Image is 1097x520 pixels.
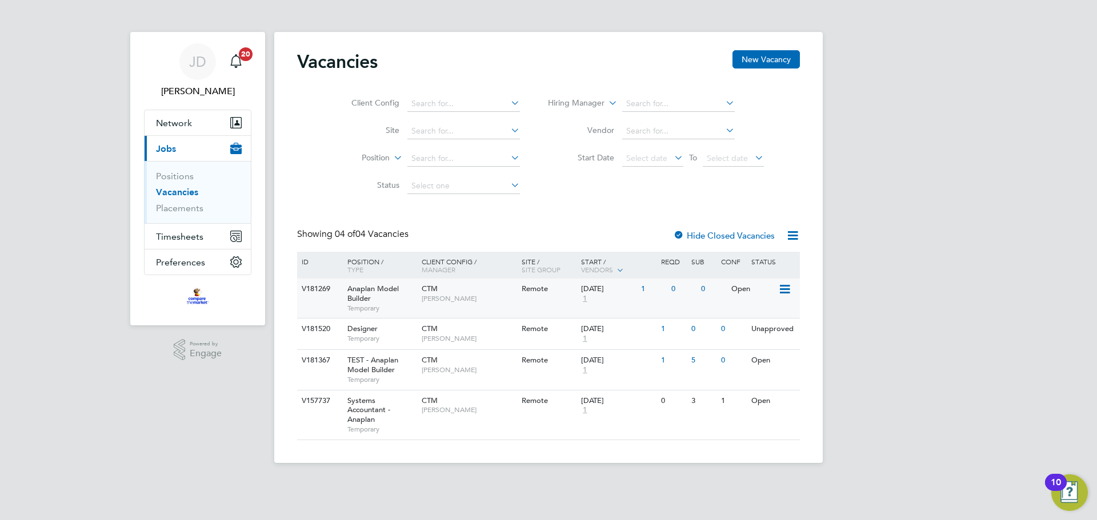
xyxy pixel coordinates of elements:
button: Timesheets [145,224,251,249]
div: Unapproved [748,319,798,340]
button: Preferences [145,249,251,275]
span: Remote [522,324,548,333]
div: 0 [688,319,718,340]
div: ID [299,252,339,271]
span: Powered by [190,339,222,349]
label: Site [334,125,399,135]
a: Positions [156,171,194,182]
label: Vendor [548,125,614,135]
label: Position [324,152,390,164]
span: Jodie Dobson [144,84,251,98]
div: Start / [578,252,658,280]
span: Select date [707,153,748,163]
div: V181269 [299,279,339,300]
span: CTM [422,396,438,405]
div: Client Config / [419,252,519,279]
input: Search for... [407,123,520,139]
span: Preferences [156,257,205,268]
span: Designer [347,324,378,333]
span: Temporary [347,334,416,343]
button: Jobs [145,136,251,161]
div: Site / [519,252,579,279]
span: Manager [422,265,455,274]
span: Remote [522,284,548,293]
span: 04 Vacancies [335,228,409,240]
button: Open Resource Center, 10 new notifications [1051,474,1088,511]
span: 1 [581,365,588,375]
span: Select date [626,153,667,163]
input: Select one [407,178,520,194]
span: 1 [581,334,588,344]
label: Status [334,180,399,190]
div: 1 [638,279,668,300]
span: 1 [581,294,588,304]
span: CTM [422,324,438,333]
span: [PERSON_NAME] [422,334,516,343]
span: 1 [581,405,588,415]
label: Hiring Manager [539,98,604,109]
label: Hide Closed Vacancies [673,230,775,241]
input: Search for... [622,123,735,139]
a: Powered byEngage [174,339,222,361]
label: Start Date [548,152,614,163]
div: Reqd [658,252,688,271]
div: [DATE] [581,324,655,334]
nav: Main navigation [130,32,265,325]
button: Network [145,110,251,135]
div: V181520 [299,319,339,340]
button: New Vacancy [732,50,800,68]
div: [DATE] [581,396,655,406]
span: TEST - Anaplan Model Builder [347,355,398,374]
div: V157737 [299,390,339,412]
div: Position / [339,252,419,279]
div: 10 [1051,482,1061,497]
span: Anaplan Model Builder [347,284,399,303]
span: [PERSON_NAME] [422,365,516,374]
div: V181367 [299,350,339,371]
span: Jobs [156,143,176,154]
span: [PERSON_NAME] [422,405,516,414]
div: 1 [658,350,688,371]
a: Placements [156,203,203,213]
span: [PERSON_NAME] [422,294,516,303]
div: Status [748,252,798,271]
label: Client Config [334,98,399,108]
span: To [686,150,700,165]
div: 0 [668,279,698,300]
span: CTM [422,355,438,365]
div: 0 [718,319,748,340]
span: JD [189,54,206,69]
div: [DATE] [581,284,635,294]
input: Search for... [622,96,735,112]
div: 1 [718,390,748,412]
span: CTM [422,284,438,293]
span: Remote [522,355,548,365]
div: Open [728,279,778,300]
span: Site Group [522,265,560,274]
div: [DATE] [581,356,655,365]
a: 20 [225,43,247,80]
div: Open [748,350,798,371]
div: Jobs [145,161,251,223]
span: Temporary [347,304,416,313]
div: 0 [718,350,748,371]
div: 3 [688,390,718,412]
span: 20 [239,47,253,61]
div: Sub [688,252,718,271]
span: Temporary [347,375,416,384]
span: Network [156,118,192,128]
span: Temporary [347,425,416,434]
span: Timesheets [156,231,203,242]
div: Open [748,390,798,412]
span: 04 of [335,228,355,240]
span: Type [347,265,363,274]
img: bglgroup-logo-retina.png [187,287,208,305]
input: Search for... [407,151,520,167]
input: Search for... [407,96,520,112]
span: Systems Accountant - Anaplan [347,396,390,425]
span: Remote [522,396,548,405]
a: JD[PERSON_NAME] [144,43,251,98]
div: Conf [718,252,748,271]
div: Showing [297,228,411,240]
span: Engage [190,349,222,358]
